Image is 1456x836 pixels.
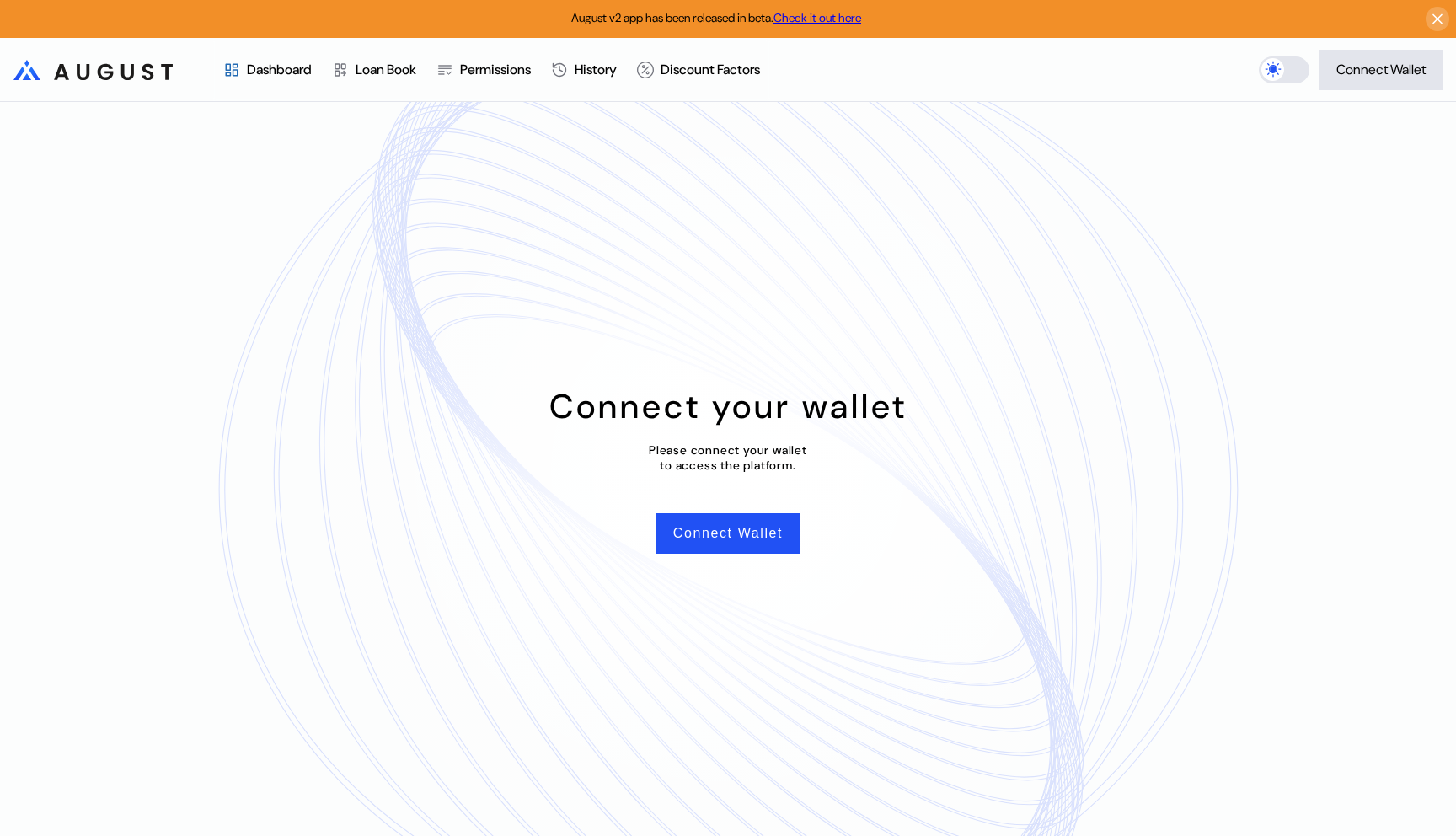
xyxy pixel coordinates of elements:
button: Connect Wallet [1319,50,1443,90]
div: History [575,61,617,78]
span: August v2 app has been released in beta. [571,10,861,25]
a: Check it out here [773,10,861,25]
button: Connect Wallet [656,513,800,554]
div: Loan Book [356,61,416,78]
a: History [541,39,627,101]
a: Discount Factors [627,39,770,101]
a: Permissions [426,39,541,101]
div: Discount Factors [661,61,760,78]
div: Permissions [460,61,531,78]
a: Loan Book [322,39,426,101]
div: Connect your wallet [549,384,907,428]
div: Please connect your wallet to access the platform. [649,442,807,473]
div: Connect Wallet [1336,61,1426,78]
div: Dashboard [247,61,312,78]
a: Dashboard [213,39,322,101]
